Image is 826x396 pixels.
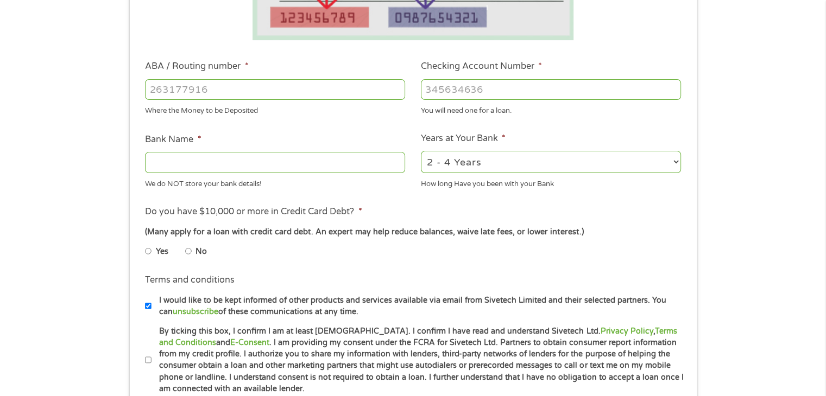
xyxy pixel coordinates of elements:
[145,206,362,218] label: Do you have $10,000 or more in Credit Card Debt?
[145,79,405,100] input: 263177916
[230,338,269,347] a: E-Consent
[159,327,677,347] a: Terms and Conditions
[145,274,235,286] label: Terms and conditions
[421,79,681,100] input: 345634636
[145,226,680,238] div: (Many apply for a loan with credit card debt. An expert may help reduce balances, waive late fees...
[421,133,506,144] label: Years at Your Bank
[421,102,681,117] div: You will need one for a loan.
[145,134,201,145] label: Bank Name
[600,327,653,336] a: Privacy Policy
[421,175,681,189] div: How long Have you been with your Bank
[145,102,405,117] div: Where the Money to be Deposited
[156,246,168,258] label: Yes
[152,325,684,395] label: By ticking this box, I confirm I am at least [DEMOGRAPHIC_DATA]. I confirm I have read and unders...
[145,175,405,189] div: We do NOT store your bank details!
[196,246,207,258] label: No
[173,307,218,316] a: unsubscribe
[152,295,684,318] label: I would like to be kept informed of other products and services available via email from Sivetech...
[421,61,542,72] label: Checking Account Number
[145,61,248,72] label: ABA / Routing number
